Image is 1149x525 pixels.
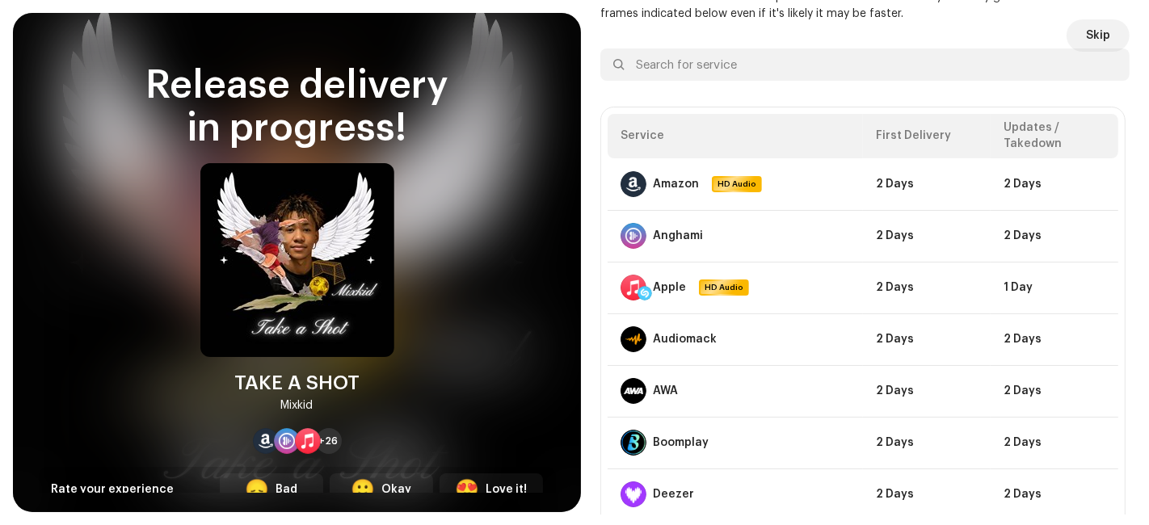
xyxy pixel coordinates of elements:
button: Skip [1067,19,1130,52]
div: 🙂 [351,480,375,499]
td: 2 Days [863,365,991,417]
td: 2 Days [863,158,991,210]
td: 2 Days [991,365,1118,417]
th: First Delivery [863,114,991,158]
div: TAKE A SHOT [234,370,360,396]
div: Amazon [653,178,699,191]
td: 2 Days [863,262,991,313]
div: Boomplay [653,436,709,449]
span: HD Audio [701,281,747,294]
div: Apple [653,281,686,294]
div: Anghami [653,229,703,242]
td: 2 Days [863,210,991,262]
td: 2 Days [991,468,1118,520]
div: 😞 [245,480,269,499]
img: 4084f1ae-abc7-4a39-acd1-24b3b1d625e5 [200,163,394,357]
div: Release delivery in progress! [39,65,556,150]
span: HD Audio [713,178,760,191]
th: Service [608,114,863,158]
td: 2 Days [863,468,991,520]
th: Updates / Takedown [991,114,1118,158]
span: Skip [1086,19,1110,52]
div: 😍 [455,480,479,499]
div: Okay [381,481,411,498]
div: AWA [653,384,678,397]
td: 2 Days [863,417,991,468]
div: Deezer [653,488,694,501]
span: +26 [319,435,339,447]
div: Mixkid [281,396,314,415]
td: 2 Days [991,313,1118,365]
div: Bad [276,481,297,498]
td: 2 Days [991,158,1118,210]
div: Audiomack [653,333,717,346]
td: 1 Day [991,262,1118,313]
span: Rate your experience [52,484,175,495]
div: Love it! [486,481,527,498]
td: 2 Days [991,417,1118,468]
td: 2 Days [863,313,991,365]
input: Search for service [600,48,1130,81]
td: 2 Days [991,210,1118,262]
